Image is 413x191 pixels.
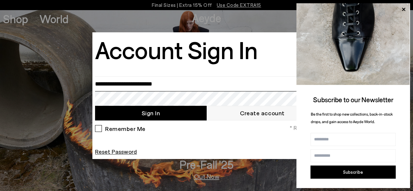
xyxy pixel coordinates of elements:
h2: Account Sign In [95,36,258,62]
img: ca3f721fb6ff708a270709c41d776025.jpg [296,3,410,85]
label: Remember Me [103,125,146,131]
span: Subscribe to our Newsletter [313,95,393,103]
span: * Required [290,124,318,132]
span: By subscribing, you agree to our [311,187,353,191]
button: Subscribe [310,166,396,179]
span: Be the first to shop new collections, back-in-stock drops, and gain access to Aeyde World. [311,112,393,124]
a: Reset Password [95,148,137,155]
a: Create account [207,106,318,120]
a: Terms & Conditions [353,187,379,191]
button: Sign In [95,106,206,120]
